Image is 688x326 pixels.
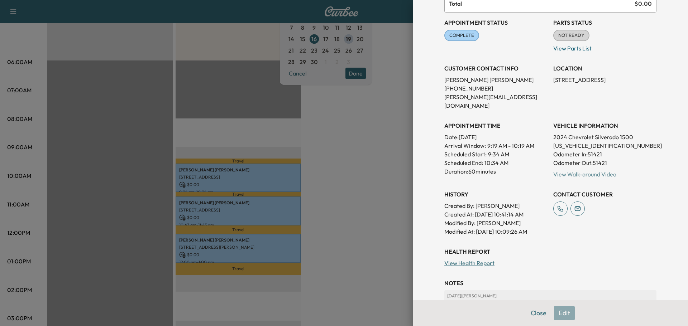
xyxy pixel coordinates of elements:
[445,32,478,39] span: COMPLETE
[444,121,548,130] h3: APPOINTMENT TIME
[553,133,656,141] p: 2024 Chevrolet Silverado 1500
[444,210,548,219] p: Created At : [DATE] 10:41:14 AM
[553,190,656,199] h3: CONTACT CUSTOMER
[553,159,656,167] p: Odometer Out: 51421
[553,41,656,53] p: View Parts List
[444,219,548,227] p: Modified By : [PERSON_NAME]
[444,159,483,167] p: Scheduled End:
[444,84,548,93] p: [PHONE_NUMBER]
[553,64,656,73] h3: LOCATION
[488,150,509,159] p: 9:34 AM
[553,171,616,178] a: View Walk-around Video
[444,93,548,110] p: [PERSON_NAME][EMAIL_ADDRESS][DOMAIN_NAME]
[526,306,551,320] button: Close
[444,190,548,199] h3: History
[444,201,548,210] p: Created By : [PERSON_NAME]
[484,159,508,167] p: 10:34 AM
[444,279,656,287] h3: NOTES
[444,167,548,176] p: Duration: 60 minutes
[553,121,656,130] h3: VEHICLE INFORMATION
[444,227,548,236] p: Modified At : [DATE] 10:09:26 AM
[444,76,548,84] p: [PERSON_NAME] [PERSON_NAME]
[447,293,654,299] p: [DATE] | [PERSON_NAME]
[554,32,589,39] span: NOT READY
[444,64,548,73] h3: CUSTOMER CONTACT INFO
[487,141,534,150] span: 9:19 AM - 10:19 AM
[444,259,494,267] a: View Health Report
[444,247,656,256] h3: Health Report
[553,141,656,150] p: [US_VEHICLE_IDENTIFICATION_NUMBER]
[444,141,548,150] p: Arrival Window:
[553,76,656,84] p: [STREET_ADDRESS]
[444,150,487,159] p: Scheduled Start:
[444,18,548,27] h3: Appointment Status
[553,18,656,27] h3: Parts Status
[553,150,656,159] p: Odometer In: 51421
[444,133,548,141] p: Date: [DATE]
